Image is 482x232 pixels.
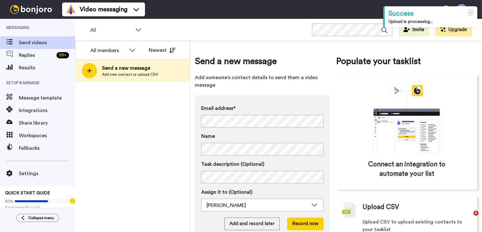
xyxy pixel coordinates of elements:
[102,64,158,72] span: Send a new message
[363,160,451,179] span: Connect an integration to automate your list
[80,5,127,14] span: Video messaging
[474,211,479,216] span: 6
[19,170,75,177] span: Settings
[399,24,429,36] button: Invite
[461,211,476,226] iframe: Intercom live chat
[16,214,59,222] button: Collapse menu
[56,52,69,58] div: 99 +
[360,85,454,154] div: animation
[19,144,75,152] span: Fallbacks
[206,202,308,209] div: [PERSON_NAME]
[362,202,399,212] span: Upload CSV
[195,55,330,67] span: Send a new message
[336,55,477,67] span: Populate your tasklist
[19,51,54,59] span: Replies
[90,26,132,34] span: All
[201,105,324,112] label: Email address*
[201,132,215,140] span: Name
[388,9,474,19] div: Success
[201,188,324,196] label: Assign it to (Optional)
[66,4,76,14] img: vm-color.svg
[90,47,126,54] div: All members
[19,119,75,127] span: Share library
[19,39,75,46] span: Send videos
[28,215,54,220] span: Collapse menu
[8,5,55,14] img: bj-logo-header-white.svg
[19,132,75,139] span: Workspaces
[102,72,158,77] span: Add new contact or upload CSV
[19,64,75,72] span: Results
[201,160,324,168] label: Task description (Optional)
[342,202,356,218] img: csv-grey.png
[195,74,330,89] span: Add someone's contact details to send them a video message
[287,218,324,230] button: Record now
[388,19,474,25] div: Upload is processing...
[436,24,472,36] button: Upgrade
[224,218,280,230] button: Add and record later
[5,199,13,204] span: 60%
[144,44,180,57] button: Newest
[5,191,50,195] span: QUICK START GUIDE
[19,94,75,102] span: Message template
[5,205,70,210] span: Send yourself a test
[70,198,75,204] div: Tooltip anchor
[19,107,75,114] span: Integrations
